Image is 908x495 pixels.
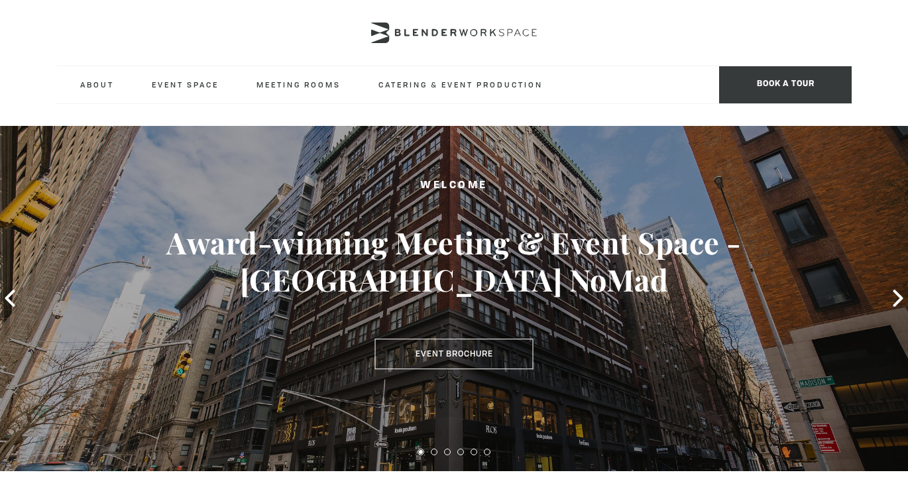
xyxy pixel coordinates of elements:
a: Event Brochure [375,339,534,369]
h3: Award-winning Meeting & Event Space - [GEOGRAPHIC_DATA] NoMad [46,224,863,298]
a: Meeting Rooms [246,66,351,103]
span: Book a tour [719,66,852,103]
a: Event Space [141,66,229,103]
a: About [70,66,125,103]
a: Catering & Event Production [368,66,553,103]
h2: Welcome [46,178,863,194]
